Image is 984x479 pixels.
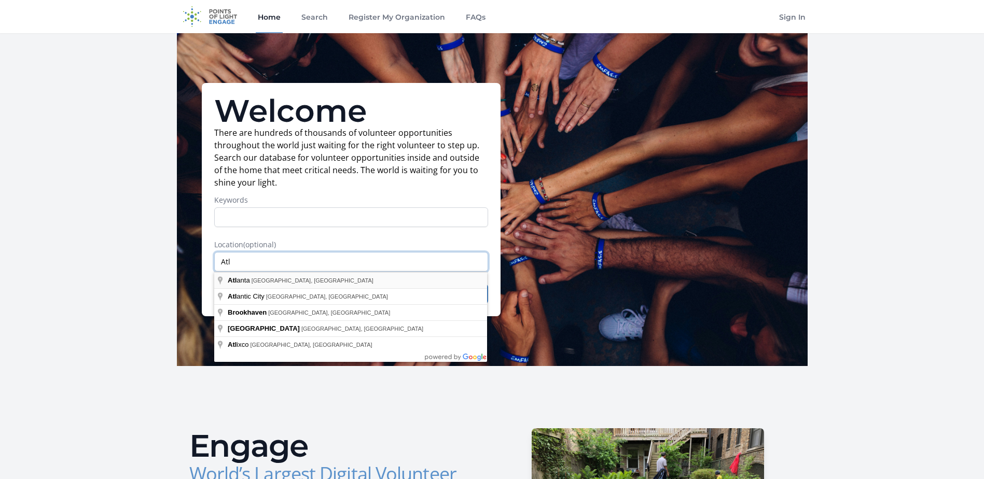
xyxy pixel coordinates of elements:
h2: Engage [189,430,484,461]
span: antic City [228,292,266,300]
span: [GEOGRAPHIC_DATA] [228,325,300,332]
span: [GEOGRAPHIC_DATA], [GEOGRAPHIC_DATA] [266,293,388,300]
label: Location [214,239,488,250]
span: [GEOGRAPHIC_DATA], [GEOGRAPHIC_DATA] [301,326,423,332]
span: [GEOGRAPHIC_DATA], [GEOGRAPHIC_DATA] [250,342,372,348]
span: Atl [228,292,237,300]
span: ixco [228,341,250,348]
span: [GEOGRAPHIC_DATA], [GEOGRAPHIC_DATA] [268,309,390,316]
span: (optional) [243,239,276,249]
label: Keywords [214,195,488,205]
span: Brookhaven [228,308,267,316]
input: Enter a location [214,252,488,272]
span: [GEOGRAPHIC_DATA], [GEOGRAPHIC_DATA] [252,277,373,284]
p: There are hundreds of thousands of volunteer opportunities throughout the world just waiting for ... [214,126,488,189]
span: Atl [228,276,237,284]
span: anta [228,276,252,284]
span: Atl [228,341,237,348]
h1: Welcome [214,95,488,126]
